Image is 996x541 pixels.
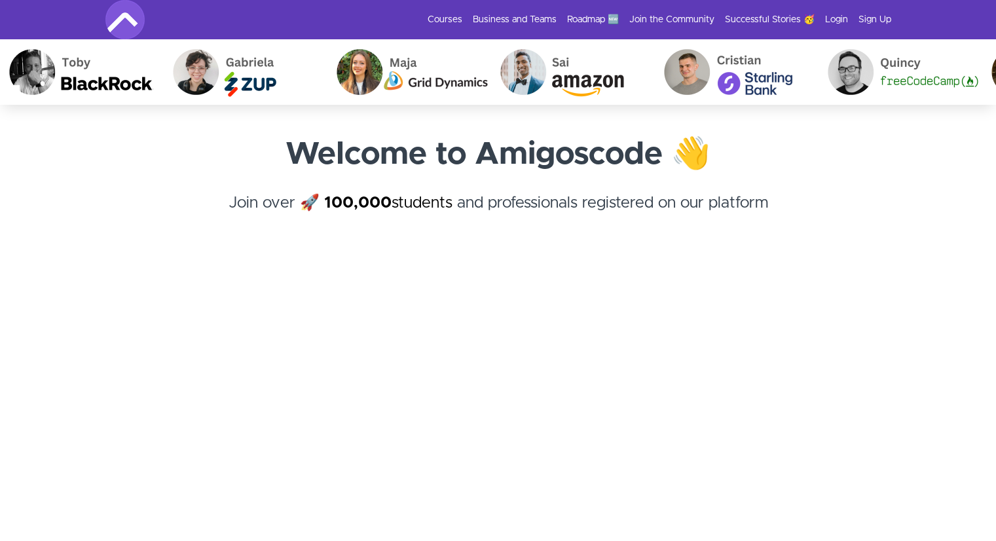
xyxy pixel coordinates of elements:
img: Cristian [655,39,819,105]
a: Business and Teams [473,13,557,26]
a: Successful Stories 🥳 [725,13,815,26]
a: Roadmap 🆕 [567,13,619,26]
a: Join the Community [629,13,714,26]
img: Quincy [819,39,982,105]
strong: 100,000 [324,195,392,211]
img: Sai [491,39,655,105]
img: Maja [327,39,491,105]
img: Gabriela [164,39,327,105]
a: Sign Up [858,13,891,26]
strong: Welcome to Amigoscode 👋 [286,139,710,170]
a: Login [825,13,848,26]
a: Courses [428,13,462,26]
h4: Join over 🚀 and professionals registered on our platform [105,191,891,238]
a: 100,000students [324,195,452,211]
